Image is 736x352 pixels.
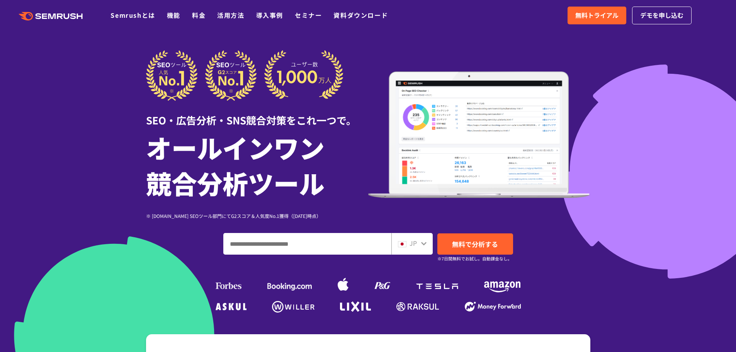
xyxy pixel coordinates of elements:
a: 導入事例 [256,10,283,20]
div: SEO・広告分析・SNS競合対策をこれ一つで。 [146,101,368,128]
span: JP [410,238,417,248]
a: 料金 [192,10,206,20]
span: デモを申し込む [640,10,683,20]
div: ※ [DOMAIN_NAME] SEOツール部門にてG2スコア＆人気度No.1獲得（[DATE]時点） [146,212,368,219]
a: 機能 [167,10,180,20]
span: 無料で分析する [452,239,498,249]
a: 無料トライアル [568,7,626,24]
a: セミナー [295,10,322,20]
small: ※7日間無料でお試し。自動課金なし。 [437,255,512,262]
a: 無料で分析する [437,233,513,255]
h1: オールインワン 競合分析ツール [146,129,368,201]
a: Semrushとは [110,10,155,20]
a: 活用方法 [217,10,244,20]
a: デモを申し込む [632,7,692,24]
a: 資料ダウンロード [333,10,388,20]
input: ドメイン、キーワードまたはURLを入力してください [224,233,391,254]
span: 無料トライアル [575,10,619,20]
